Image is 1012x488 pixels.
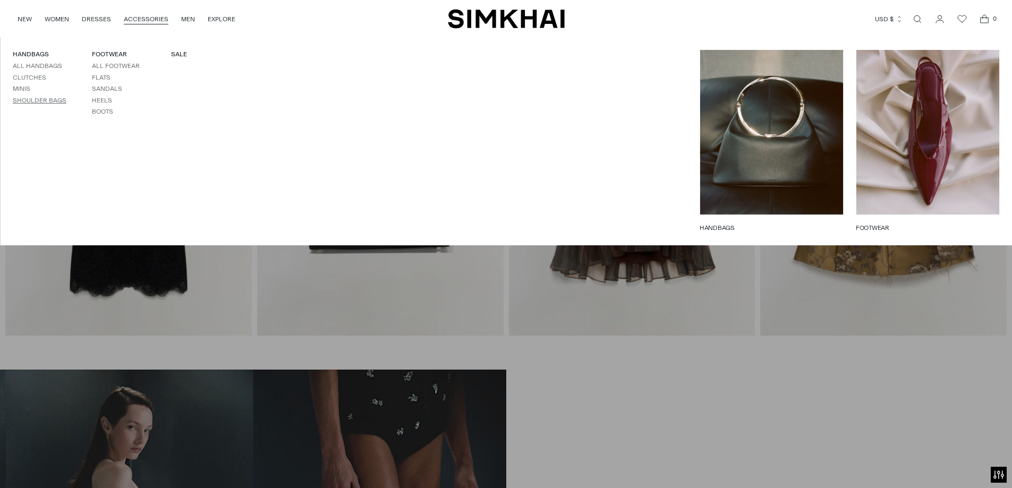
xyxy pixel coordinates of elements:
[18,7,32,31] a: NEW
[875,7,903,31] button: USD $
[45,7,69,31] a: WOMEN
[124,7,168,31] a: ACCESSORIES
[929,8,950,30] a: Go to the account page
[82,7,111,31] a: DRESSES
[448,8,565,29] a: SIMKHAI
[208,7,235,31] a: EXPLORE
[181,7,195,31] a: MEN
[974,8,995,30] a: Open cart modal
[951,8,973,30] a: Wishlist
[990,14,999,23] span: 0
[907,8,928,30] a: Open search modal
[8,448,107,480] iframe: Sign Up via Text for Offers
